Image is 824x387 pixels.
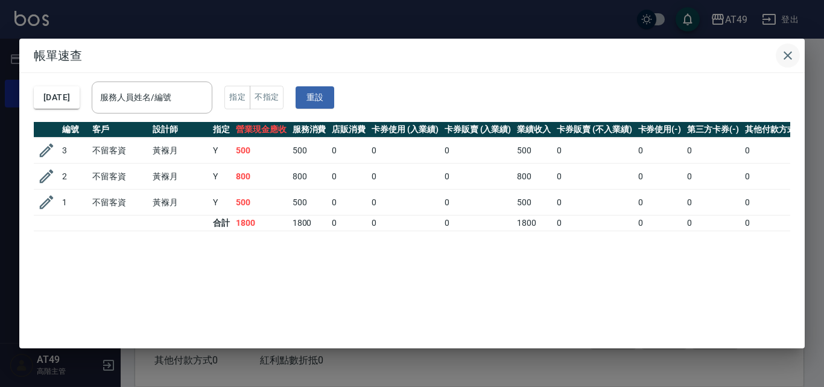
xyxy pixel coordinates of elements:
[290,216,329,231] td: 1800
[635,138,685,164] td: 0
[150,122,210,138] th: 設計師
[290,190,329,216] td: 500
[442,138,515,164] td: 0
[210,190,233,216] td: Y
[442,164,515,190] td: 0
[19,39,805,72] h2: 帳單速查
[210,164,233,190] td: Y
[369,216,442,231] td: 0
[742,138,808,164] td: 0
[684,122,742,138] th: 第三方卡券(-)
[369,122,442,138] th: 卡券使用 (入業績)
[329,164,369,190] td: 0
[59,122,89,138] th: 編號
[290,138,329,164] td: 500
[514,138,554,164] td: 500
[442,216,515,231] td: 0
[554,164,635,190] td: 0
[59,164,89,190] td: 2
[210,122,233,138] th: 指定
[233,138,290,164] td: 500
[150,164,210,190] td: 黃褓月
[210,216,233,231] td: 合計
[369,190,442,216] td: 0
[329,122,369,138] th: 店販消費
[59,190,89,216] td: 1
[554,190,635,216] td: 0
[684,138,742,164] td: 0
[635,216,685,231] td: 0
[742,122,808,138] th: 其他付款方式(-)
[554,138,635,164] td: 0
[684,164,742,190] td: 0
[233,216,290,231] td: 1800
[290,122,329,138] th: 服務消費
[514,190,554,216] td: 500
[89,190,150,216] td: 不留客資
[635,122,685,138] th: 卡券使用(-)
[742,216,808,231] td: 0
[742,190,808,216] td: 0
[233,122,290,138] th: 營業現金應收
[224,86,250,109] button: 指定
[514,164,554,190] td: 800
[442,122,515,138] th: 卡券販賣 (入業績)
[290,164,329,190] td: 800
[554,216,635,231] td: 0
[89,164,150,190] td: 不留客資
[150,138,210,164] td: 黃褓月
[296,86,334,109] button: 重設
[233,164,290,190] td: 800
[89,122,150,138] th: 客戶
[233,190,290,216] td: 500
[514,122,554,138] th: 業績收入
[742,164,808,190] td: 0
[684,216,742,231] td: 0
[369,164,442,190] td: 0
[554,122,635,138] th: 卡券販賣 (不入業績)
[150,190,210,216] td: 黃褓月
[442,190,515,216] td: 0
[635,190,685,216] td: 0
[210,138,233,164] td: Y
[329,138,369,164] td: 0
[329,216,369,231] td: 0
[329,190,369,216] td: 0
[250,86,284,109] button: 不指定
[369,138,442,164] td: 0
[89,138,150,164] td: 不留客資
[635,164,685,190] td: 0
[34,86,80,109] button: [DATE]
[684,190,742,216] td: 0
[59,138,89,164] td: 3
[514,216,554,231] td: 1800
